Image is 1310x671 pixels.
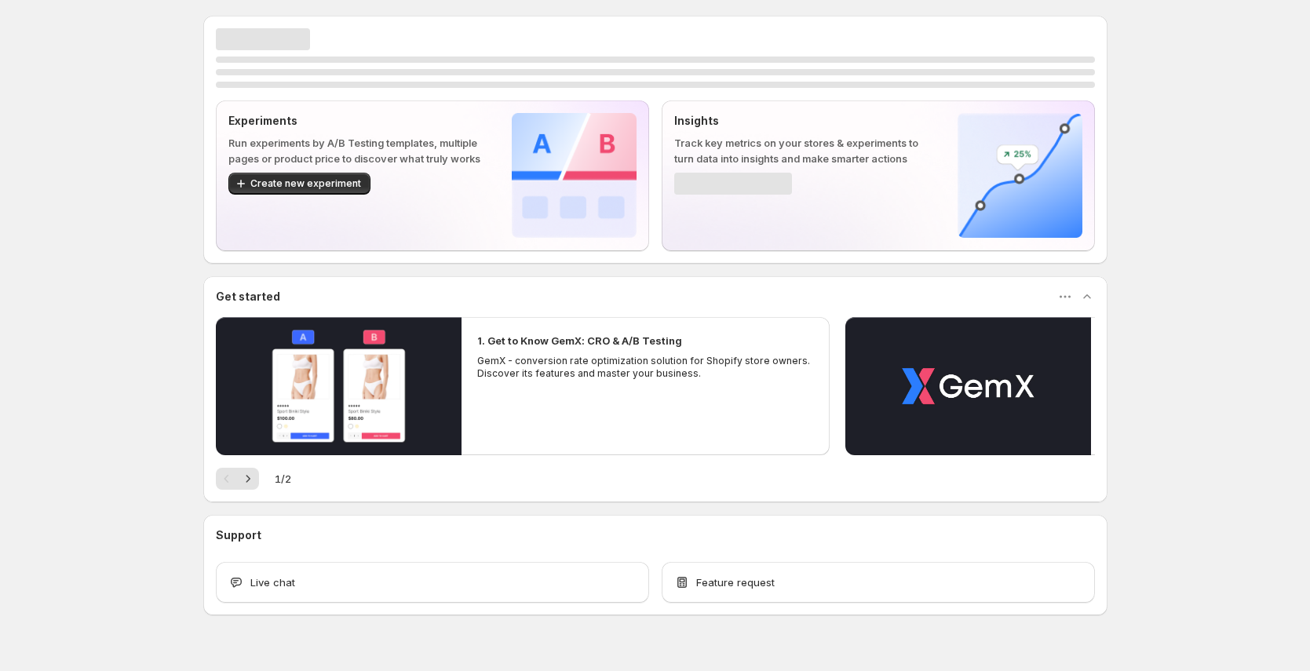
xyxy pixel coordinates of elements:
[958,113,1082,238] img: Insights
[216,468,259,490] nav: Pagination
[216,289,280,305] h3: Get started
[228,135,487,166] p: Run experiments by A/B Testing templates, multiple pages or product price to discover what truly ...
[237,468,259,490] button: Next
[512,113,637,238] img: Experiments
[216,317,462,455] button: Play video
[216,527,261,543] h3: Support
[477,333,682,348] h2: 1. Get to Know GemX: CRO & A/B Testing
[250,574,295,590] span: Live chat
[228,173,370,195] button: Create new experiment
[228,113,487,129] p: Experiments
[250,177,361,190] span: Create new experiment
[477,355,815,380] p: GemX - conversion rate optimization solution for Shopify store owners. Discover its features and ...
[845,317,1091,455] button: Play video
[674,135,932,166] p: Track key metrics on your stores & experiments to turn data into insights and make smarter actions
[696,574,775,590] span: Feature request
[674,113,932,129] p: Insights
[275,471,291,487] span: 1 / 2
